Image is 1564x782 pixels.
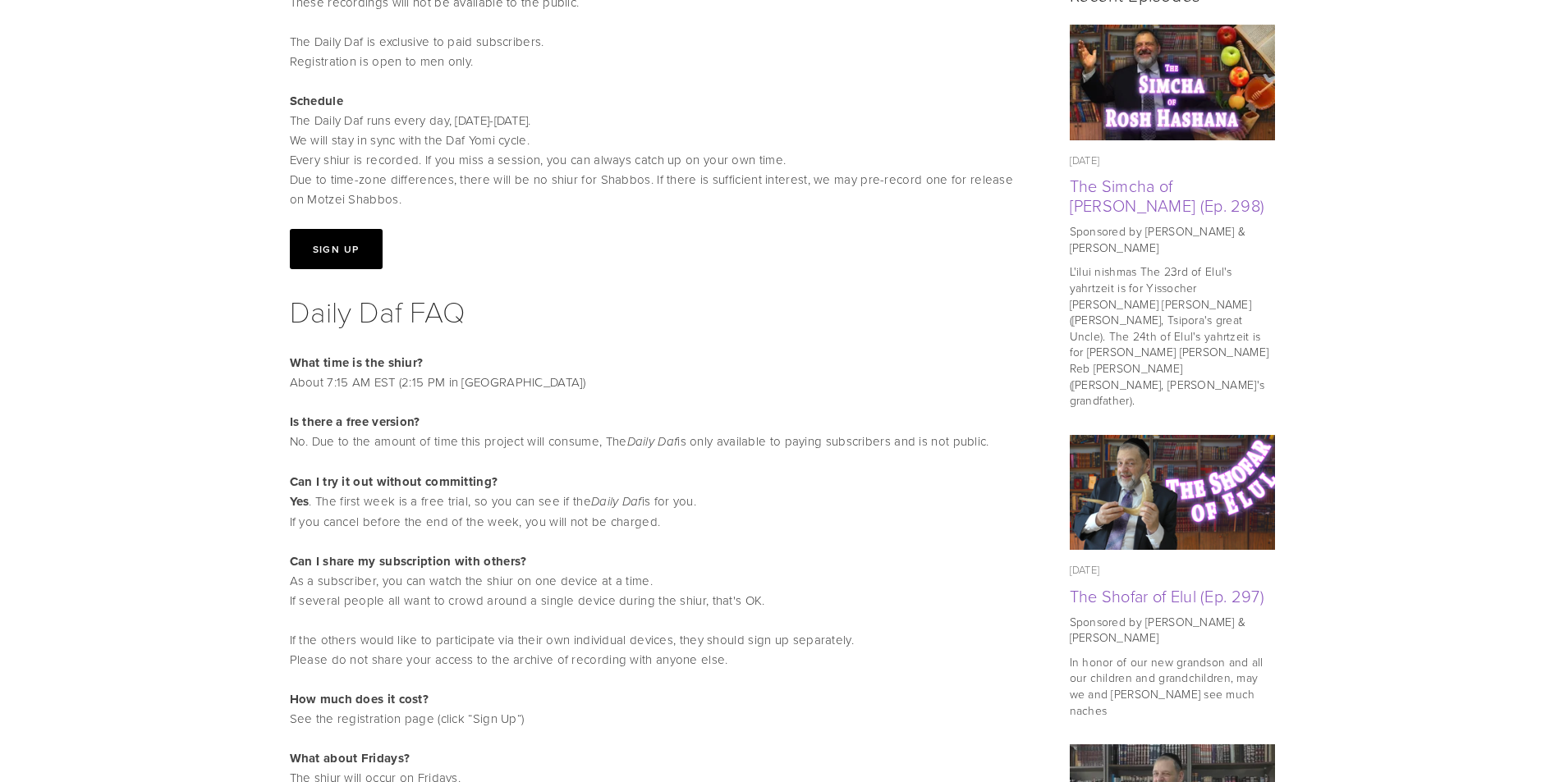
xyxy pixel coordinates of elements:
[1070,263,1275,408] p: L'ilui nishmas The 23rd of Elul's yahrtzeit is for Yissocher [PERSON_NAME] [PERSON_NAME] ([PERSON...
[290,353,1029,392] p: About 7:15 AM EST (2:15 PM in [GEOGRAPHIC_DATA])
[1070,654,1275,718] p: In honor of our new grandson and all our children and grandchildren, may we and [PERSON_NAME] see...
[290,412,1029,452] p: No. Due to the amount of time this project will consume, The is only available to paying subscrib...
[290,229,383,269] button: Sign Up
[1070,223,1275,255] p: Sponsored by [PERSON_NAME] & [PERSON_NAME]
[290,354,424,372] strong: What time is the shiur?
[290,92,343,110] strong: Schedule
[290,289,1029,333] h1: Daily Daf FAQ
[591,495,642,509] em: Daily Daf
[290,749,410,767] strong: What about Fridays?
[290,472,1029,532] p: . The first week is a free trial, so you can see if the is for you. If you cancel before the end ...
[1070,25,1275,140] a: The Simcha of Rosh Hashana (Ep. 298)
[1070,153,1100,167] time: [DATE]
[1070,174,1265,217] a: The Simcha of [PERSON_NAME] (Ep. 298)
[1070,562,1100,577] time: [DATE]
[290,473,498,510] strong: Can I try it out without committing? Yes
[290,552,527,570] strong: Can I share my subscription with others?
[627,435,678,449] em: Daily Daf
[1070,614,1275,646] p: Sponsored by [PERSON_NAME] & [PERSON_NAME]
[290,690,429,708] strong: How much does it cost?
[1069,435,1275,551] img: The Shofar of Elul (Ep. 297)
[1070,584,1264,607] a: The Shofar of Elul (Ep. 297)
[1070,435,1275,551] a: The Shofar of Elul (Ep. 297)
[290,413,420,431] strong: Is there a free version?
[1069,25,1275,140] img: The Simcha of Rosh Hashana (Ep. 298)
[290,32,1029,209] p: The Daily Daf is exclusive to paid subscribers. Registration is open to men only. The Daily Daf r...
